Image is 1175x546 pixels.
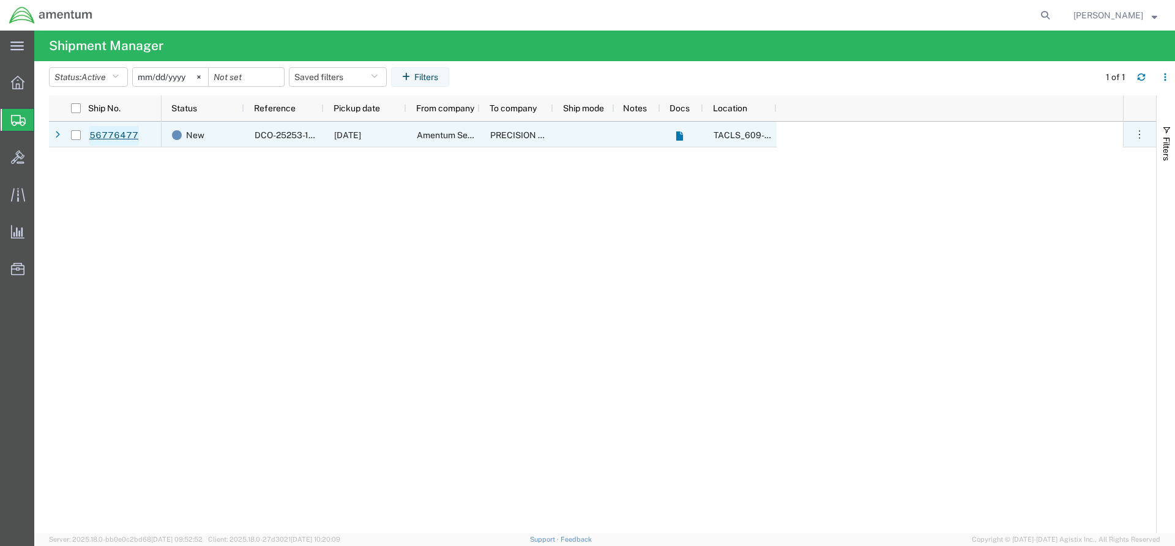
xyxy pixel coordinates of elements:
[81,72,106,82] span: Active
[1162,137,1171,161] span: Filters
[89,126,139,146] a: 56776477
[530,536,561,543] a: Support
[186,122,204,148] span: New
[209,68,284,86] input: Not set
[133,68,208,86] input: Not set
[171,103,197,113] span: Status
[9,6,93,24] img: logo
[334,103,380,113] span: Pickup date
[490,130,682,140] span: PRECISION ACCESSORIES AND INSTRUMENTS
[623,103,647,113] span: Notes
[208,536,340,543] span: Client: 2025.18.0-27d3021
[49,31,163,61] h4: Shipment Manager
[291,536,340,543] span: [DATE] 10:20:09
[255,130,335,140] span: DCO-25253-167989
[416,103,474,113] span: From company
[334,130,361,140] span: 09/10/2025
[391,67,449,87] button: Filters
[289,67,387,87] button: Saved filters
[49,67,128,87] button: Status:Active
[714,130,943,140] span: TACLS_609-Albany, NY
[254,103,296,113] span: Reference
[417,130,509,140] span: Amentum Services, Inc.
[88,103,121,113] span: Ship No.
[151,536,203,543] span: [DATE] 09:52:52
[1073,9,1143,22] span: Lucas Palmer
[49,536,203,543] span: Server: 2025.18.0-bb0e0c2bd68
[972,534,1160,545] span: Copyright © [DATE]-[DATE] Agistix Inc., All Rights Reserved
[1106,71,1127,84] div: 1 of 1
[713,103,747,113] span: Location
[490,103,537,113] span: To company
[561,536,592,543] a: Feedback
[1073,8,1158,23] button: [PERSON_NAME]
[563,103,604,113] span: Ship mode
[670,103,690,113] span: Docs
